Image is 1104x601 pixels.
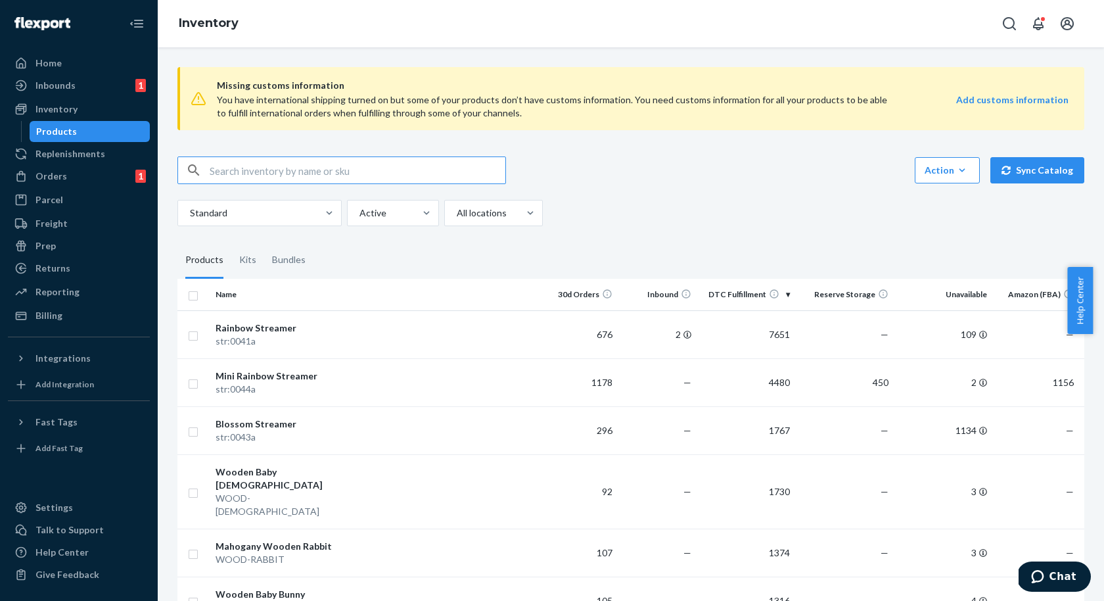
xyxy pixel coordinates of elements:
[35,79,76,92] div: Inbounds
[455,206,457,220] input: All locations
[1066,486,1074,497] span: —
[35,309,62,322] div: Billing
[124,11,150,37] button: Close Navigation
[35,546,89,559] div: Help Center
[35,416,78,429] div: Fast Tags
[239,242,256,279] div: Kits
[210,157,505,183] input: Search inventory by name or sku
[683,377,691,388] span: —
[185,242,223,279] div: Products
[216,370,353,383] div: Mini Rainbow Streamer
[216,492,353,518] div: WOOD-[DEMOGRAPHIC_DATA]
[915,157,980,183] button: Action
[216,335,353,348] div: str:0041a
[697,454,795,529] td: 1730
[697,279,795,310] th: DTC Fulfillment
[618,279,697,310] th: Inbound
[697,406,795,454] td: 1767
[35,379,94,390] div: Add Integration
[8,281,150,302] a: Reporting
[8,374,150,395] a: Add Integration
[618,310,697,358] td: 2
[8,213,150,234] a: Freight
[1066,329,1074,340] span: —
[8,305,150,326] a: Billing
[216,466,353,492] div: Wooden Baby [DEMOGRAPHIC_DATA]
[894,406,992,454] td: 1134
[35,217,68,230] div: Freight
[35,147,105,160] div: Replenishments
[135,170,146,183] div: 1
[894,454,992,529] td: 3
[179,16,239,30] a: Inventory
[996,11,1023,37] button: Open Search Box
[990,157,1084,183] button: Sync Catalog
[8,235,150,256] a: Prep
[216,553,353,566] div: WOOD-RABBIT
[992,358,1084,406] td: 1156
[358,206,359,220] input: Active
[8,497,150,518] a: Settings
[35,501,73,514] div: Settings
[894,358,992,406] td: 2
[8,99,150,120] a: Inventory
[8,564,150,585] button: Give Feedback
[697,310,795,358] td: 7651
[1025,11,1051,37] button: Open notifications
[14,17,70,30] img: Flexport logo
[1019,562,1091,594] iframe: Opens a widget where you can chat to one of our agents
[697,529,795,577] td: 1374
[8,348,150,369] button: Integrations
[217,78,1069,93] span: Missing customs information
[135,79,146,92] div: 1
[795,279,894,310] th: Reserve Storage
[894,310,992,358] td: 109
[36,125,77,138] div: Products
[8,258,150,279] a: Returns
[35,523,104,537] div: Talk to Support
[35,170,67,183] div: Orders
[881,329,888,340] span: —
[8,412,150,433] button: Fast Tags
[189,206,190,220] input: Standard
[539,358,618,406] td: 1178
[683,486,691,497] span: —
[35,103,78,116] div: Inventory
[35,568,99,581] div: Give Feedback
[539,279,618,310] th: 30d Orders
[8,438,150,459] a: Add Fast Tag
[216,383,353,396] div: str:0044a
[683,547,691,558] span: —
[8,53,150,74] a: Home
[894,529,992,577] td: 3
[539,310,618,358] td: 676
[8,519,150,541] button: Talk to Support
[956,94,1069,105] strong: Add customs information
[35,262,70,275] div: Returns
[216,431,353,444] div: str:0043a
[1066,425,1074,436] span: —
[216,540,353,553] div: Mahogany Wooden Rabbit
[30,121,150,142] a: Products
[35,57,62,70] div: Home
[956,93,1069,120] a: Add customs information
[216,322,353,335] div: Rainbow Streamer
[35,193,63,206] div: Parcel
[216,418,353,431] div: Blossom Streamer
[992,279,1084,310] th: Amazon (FBA)
[217,93,898,120] div: You have international shipping turned on but some of your products don’t have customs informatio...
[35,352,91,365] div: Integrations
[925,164,970,177] div: Action
[539,406,618,454] td: 296
[1067,267,1093,334] button: Help Center
[35,285,80,299] div: Reporting
[894,279,992,310] th: Unavailable
[683,425,691,436] span: —
[881,486,888,497] span: —
[8,542,150,563] a: Help Center
[8,75,150,96] a: Inbounds1
[539,529,618,577] td: 107
[8,189,150,210] a: Parcel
